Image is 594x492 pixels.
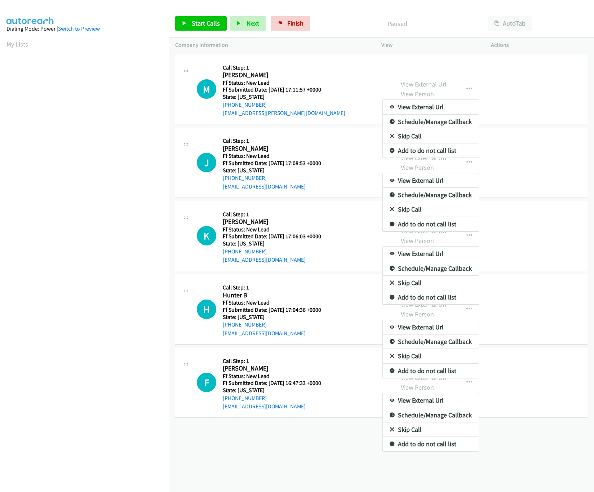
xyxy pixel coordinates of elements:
[383,202,479,217] a: Skip Call
[58,25,100,32] a: Switch to Preview
[383,393,479,408] a: View External Url
[6,25,162,33] div: Dialing Mode: Power |
[383,320,479,334] a: View External Url
[383,276,479,290] a: Skip Call
[383,129,479,143] a: Skip Call
[383,261,479,276] a: Schedule/Manage Callback
[383,334,479,349] a: Schedule/Manage Callback
[383,188,479,202] a: Schedule/Manage Callback
[383,290,479,305] a: Add to do not call list
[383,437,479,451] a: Add to do not call list
[383,247,479,261] a: View External Url
[6,40,28,48] a: My Lists
[383,422,479,437] a: Skip Call
[6,56,169,398] iframe: Dialpad
[383,143,479,158] a: Add to do not call list
[383,408,479,422] a: Schedule/Manage Callback
[383,349,479,363] a: Skip Call
[383,173,479,188] a: View External Url
[383,115,479,129] a: Schedule/Manage Callback
[383,217,479,231] a: Add to do not call list
[383,364,479,378] a: Add to do not call list
[383,100,479,114] a: View External Url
